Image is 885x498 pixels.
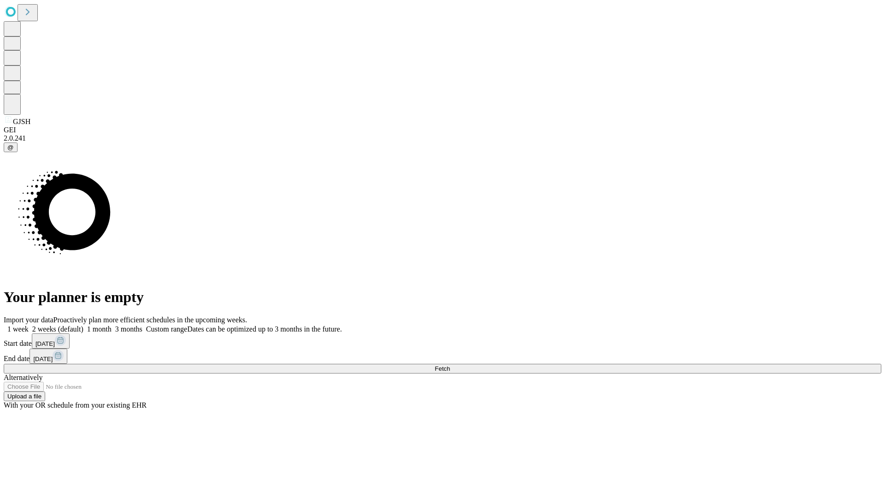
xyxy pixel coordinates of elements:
span: Fetch [435,365,450,372]
span: 3 months [115,325,142,333]
div: Start date [4,333,881,349]
span: @ [7,144,14,151]
button: @ [4,142,18,152]
button: [DATE] [29,349,67,364]
span: Import your data [4,316,53,324]
span: Custom range [146,325,187,333]
div: End date [4,349,881,364]
span: Alternatively [4,373,42,381]
button: Fetch [4,364,881,373]
div: GEI [4,126,881,134]
span: [DATE] [35,340,55,347]
div: 2.0.241 [4,134,881,142]
span: 1 week [7,325,29,333]
span: Dates can be optimized up to 3 months in the future. [187,325,342,333]
button: [DATE] [32,333,70,349]
span: 2 weeks (default) [32,325,83,333]
span: With your OR schedule from your existing EHR [4,401,147,409]
span: 1 month [87,325,112,333]
button: Upload a file [4,391,45,401]
span: Proactively plan more efficient schedules in the upcoming weeks. [53,316,247,324]
h1: Your planner is empty [4,289,881,306]
span: [DATE] [33,356,53,362]
span: GJSH [13,118,30,125]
